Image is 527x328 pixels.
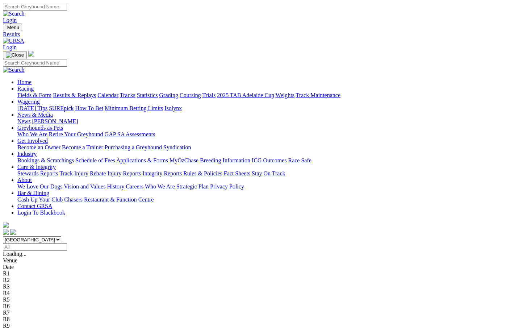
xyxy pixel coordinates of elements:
[3,44,17,50] a: Login
[3,11,25,17] img: Search
[17,79,32,85] a: Home
[7,25,19,30] span: Menu
[163,144,191,150] a: Syndication
[3,303,524,310] div: R6
[3,67,25,73] img: Search
[126,183,143,190] a: Careers
[17,209,65,216] a: Login To Blackbook
[17,125,63,131] a: Greyhounds as Pets
[107,183,124,190] a: History
[3,316,524,323] div: R8
[3,59,67,67] input: Search
[200,157,250,163] a: Breeding Information
[3,277,524,283] div: R2
[75,105,104,111] a: How To Bet
[120,92,135,98] a: Tracks
[62,144,103,150] a: Become a Trainer
[75,157,115,163] a: Schedule of Fees
[17,183,524,190] div: About
[49,131,103,137] a: Retire Your Greyhound
[17,144,60,150] a: Become an Owner
[17,164,56,170] a: Care & Integrity
[3,296,524,303] div: R5
[3,222,9,228] img: logo-grsa-white.png
[159,92,178,98] a: Grading
[3,51,27,59] button: Toggle navigation
[17,92,524,99] div: Racing
[17,203,52,209] a: Contact GRSA
[17,196,524,203] div: Bar & Dining
[3,243,67,251] input: Select date
[49,105,74,111] a: SUREpick
[6,52,24,58] img: Close
[10,229,16,235] img: twitter.svg
[3,310,524,316] div: R7
[170,157,198,163] a: MyOzChase
[32,118,78,124] a: [PERSON_NAME]
[105,105,163,111] a: Minimum Betting Limits
[137,92,158,98] a: Statistics
[252,157,286,163] a: ICG Outcomes
[17,157,524,164] div: Industry
[28,51,34,57] img: logo-grsa-white.png
[252,170,285,177] a: Stay On Track
[3,229,9,235] img: facebook.svg
[17,99,40,105] a: Wagering
[64,196,154,203] a: Chasers Restaurant & Function Centre
[3,264,524,270] div: Date
[288,157,311,163] a: Race Safe
[3,3,67,11] input: Search
[116,157,168,163] a: Applications & Forms
[3,270,524,277] div: R1
[17,138,48,144] a: Get Involved
[142,170,182,177] a: Integrity Reports
[296,92,340,98] a: Track Maintenance
[59,170,106,177] a: Track Injury Rebate
[17,105,524,112] div: Wagering
[105,131,155,137] a: GAP SA Assessments
[17,86,34,92] a: Racing
[53,92,96,98] a: Results & Replays
[3,38,24,44] img: GRSA
[210,183,244,190] a: Privacy Policy
[17,92,51,98] a: Fields & Form
[107,170,141,177] a: Injury Reports
[3,257,524,264] div: Venue
[17,144,524,151] div: Get Involved
[276,92,294,98] a: Weights
[3,251,26,257] span: Loading...
[17,170,524,177] div: Care & Integrity
[17,190,49,196] a: Bar & Dining
[17,196,63,203] a: Cash Up Your Club
[224,170,250,177] a: Fact Sheets
[180,92,201,98] a: Coursing
[17,118,30,124] a: News
[17,112,53,118] a: News & Media
[217,92,274,98] a: 2025 TAB Adelaide Cup
[3,283,524,290] div: R3
[17,170,58,177] a: Stewards Reports
[97,92,118,98] a: Calendar
[176,183,209,190] a: Strategic Plan
[64,183,105,190] a: Vision and Values
[3,31,524,38] a: Results
[202,92,216,98] a: Trials
[17,183,62,190] a: We Love Our Dogs
[17,157,74,163] a: Bookings & Scratchings
[183,170,222,177] a: Rules & Policies
[3,17,17,23] a: Login
[17,118,524,125] div: News & Media
[17,131,47,137] a: Who We Are
[3,290,524,296] div: R4
[164,105,182,111] a: Isolynx
[145,183,175,190] a: Who We Are
[17,151,37,157] a: Industry
[17,131,524,138] div: Greyhounds as Pets
[17,177,32,183] a: About
[3,24,22,31] button: Toggle navigation
[105,144,162,150] a: Purchasing a Greyhound
[17,105,47,111] a: [DATE] Tips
